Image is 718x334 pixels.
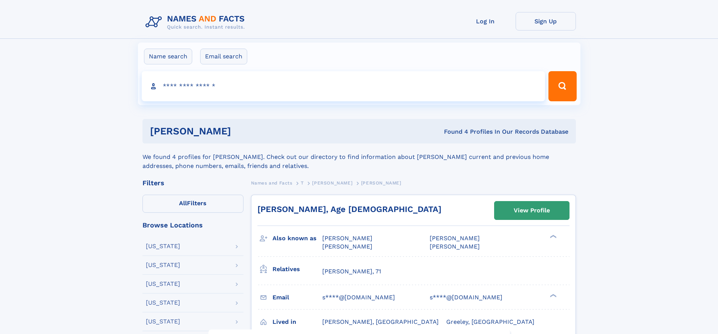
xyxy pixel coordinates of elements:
div: Browse Locations [142,222,243,229]
div: Filters [142,180,243,186]
div: [US_STATE] [146,262,180,268]
span: Greeley, [GEOGRAPHIC_DATA] [446,318,534,325]
div: ❯ [548,234,557,239]
div: ❯ [548,293,557,298]
span: [PERSON_NAME] [430,235,480,242]
div: View Profile [514,202,550,219]
h3: Relatives [273,263,322,276]
span: [PERSON_NAME] [361,180,401,186]
a: Log In [455,12,516,31]
span: [PERSON_NAME] [430,243,480,250]
a: [PERSON_NAME], Age [DEMOGRAPHIC_DATA] [257,204,441,214]
a: Sign Up [516,12,576,31]
a: View Profile [494,201,569,220]
span: [PERSON_NAME] [322,235,372,242]
a: [PERSON_NAME], 71 [322,267,381,276]
div: [US_STATE] [146,300,180,306]
input: search input [142,71,545,101]
div: [US_STATE] [146,319,180,325]
span: [PERSON_NAME] [312,180,352,186]
span: All [179,200,187,207]
div: [US_STATE] [146,243,180,249]
h3: Lived in [273,316,322,328]
h1: [PERSON_NAME] [150,127,338,136]
button: Search Button [548,71,576,101]
div: We found 4 profiles for [PERSON_NAME]. Check out our directory to find information about [PERSON_... [142,143,576,171]
img: Logo Names and Facts [142,12,251,32]
a: Names and Facts [251,178,292,188]
span: [PERSON_NAME] [322,243,372,250]
label: Email search [200,49,247,64]
label: Filters [142,195,243,213]
span: T [301,180,304,186]
h3: Email [273,291,322,304]
h3: Also known as [273,232,322,245]
a: [PERSON_NAME] [312,178,352,188]
div: Found 4 Profiles In Our Records Database [337,128,568,136]
div: [US_STATE] [146,281,180,287]
a: T [301,178,304,188]
label: Name search [144,49,192,64]
span: [PERSON_NAME], [GEOGRAPHIC_DATA] [322,318,439,325]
